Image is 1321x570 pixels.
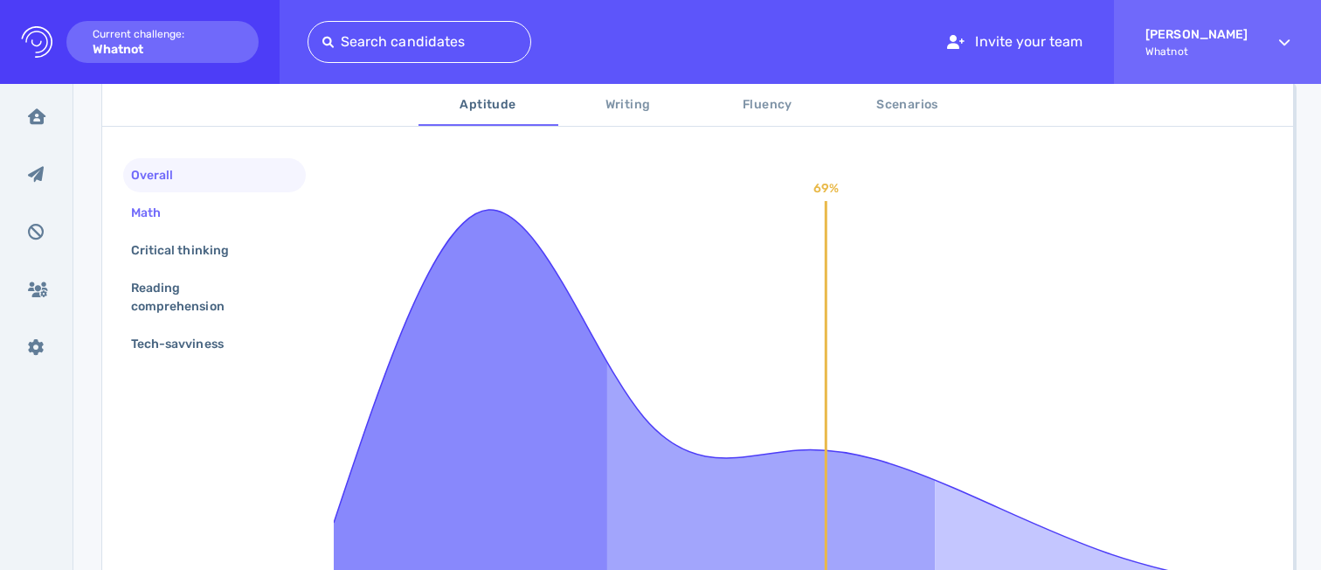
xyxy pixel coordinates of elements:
[429,94,548,116] span: Aptitude
[1145,27,1248,42] strong: [PERSON_NAME]
[813,181,839,196] text: 69%
[128,275,287,319] div: Reading comprehension
[128,331,245,357] div: Tech-savviness
[1145,45,1248,58] span: Whatnot
[128,238,250,263] div: Critical thinking
[128,163,194,188] div: Overall
[709,94,827,116] span: Fluency
[128,200,182,226] div: Math
[848,94,967,116] span: Scenarios
[569,94,688,116] span: Writing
